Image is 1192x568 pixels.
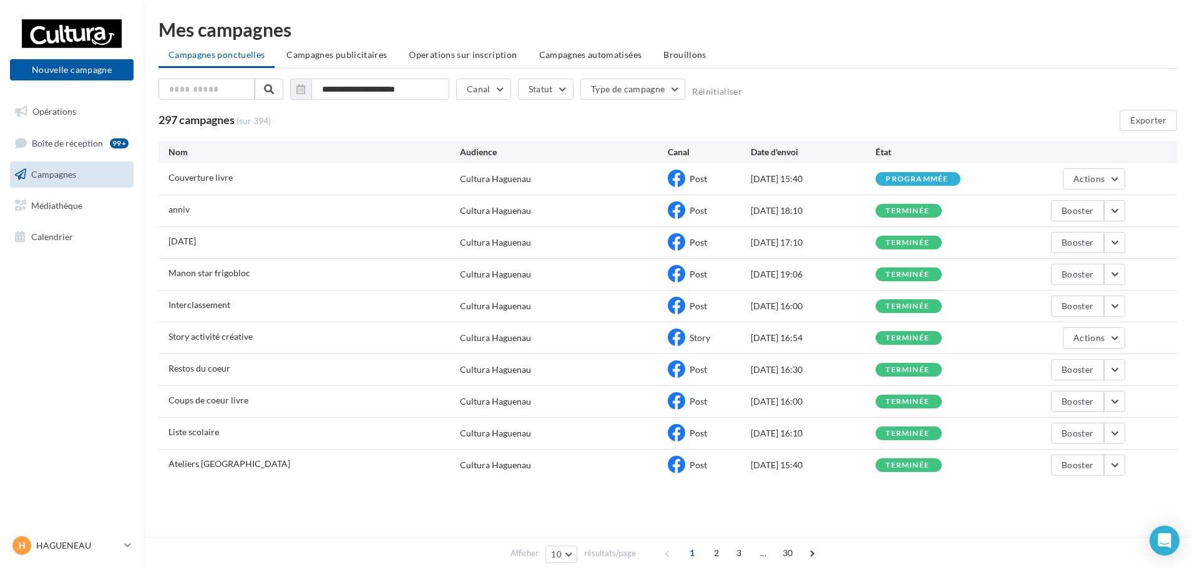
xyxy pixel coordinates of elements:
span: Médiathèque [31,200,82,211]
a: Opérations [7,99,136,125]
a: Boîte de réception99+ [7,130,136,156]
button: Booster [1051,200,1104,221]
div: terminée [886,207,929,215]
span: ... [753,543,773,563]
span: Post [690,301,707,311]
span: Post [690,237,707,248]
div: [DATE] 16:10 [751,427,876,440]
span: Calendrier [31,231,73,241]
span: Ateliers parc sainte croix [169,458,290,469]
div: État [876,146,1000,158]
span: Post [690,364,707,375]
span: Post [690,269,707,279]
span: Story [690,332,710,343]
span: Boîte de réception [32,137,103,148]
button: Actions [1063,327,1125,349]
div: Audience [460,146,668,158]
button: Type de campagne [580,79,686,100]
div: Canal [668,146,751,158]
button: Booster [1051,296,1104,317]
button: Statut [518,79,574,100]
div: [DATE] 17:10 [751,236,876,249]
div: terminée [886,398,929,406]
div: Cultura Haguenau [460,395,531,408]
span: Coups de coeur livre [169,395,248,405]
div: Open Intercom Messenger [1150,526,1180,556]
span: Story activité créative [169,331,253,342]
div: [DATE] 16:00 [751,395,876,408]
a: H HAGUENEAU [10,534,134,557]
div: [DATE] 16:00 [751,300,876,312]
button: Nouvelle campagne [10,59,134,80]
div: Cultura Haguenau [460,236,531,249]
div: 99+ [110,138,129,148]
span: (sur 394) [237,115,271,127]
span: Afficher [511,547,539,559]
div: Cultura Haguenau [460,205,531,217]
span: 3 [729,543,749,563]
div: [DATE] 18:10 [751,205,876,217]
span: Campagnes publicitaires [286,49,387,60]
div: Cultura Haguenau [460,459,531,471]
div: [DATE] 15:40 [751,173,876,185]
div: terminée [886,302,929,310]
span: Post [690,396,707,407]
span: 297 campagnes [159,113,235,127]
div: Date d'envoi [751,146,876,158]
span: Operations sur inscription [409,49,517,60]
a: Médiathèque [7,193,136,219]
span: Liste scolaire [169,426,219,437]
span: Campagnes automatisées [539,49,642,60]
div: [DATE] 16:30 [751,363,876,376]
span: Brouillons [663,49,706,60]
div: [DATE] 19:06 [751,268,876,281]
span: 1 [682,543,702,563]
button: Booster [1051,423,1104,444]
button: Booster [1051,359,1104,380]
span: 2 [706,543,726,563]
div: Mes campagnes [159,20,1177,39]
button: Exporter [1120,110,1177,131]
button: Booster [1051,232,1104,253]
span: Assomption [169,236,196,246]
span: Interclassement [169,299,230,310]
span: Post [690,460,707,470]
div: [DATE] 15:40 [751,459,876,471]
div: Cultura Haguenau [460,427,531,440]
span: Couverture livre [169,172,233,183]
button: Actions [1063,168,1125,190]
span: 30 [778,543,798,563]
span: H [19,539,26,552]
span: Post [690,428,707,438]
div: Cultura Haguenau [460,268,531,281]
button: Booster [1051,455,1104,476]
div: terminée [886,334,929,342]
div: Cultura Haguenau [460,363,531,376]
div: terminée [886,239,929,247]
div: Nom [169,146,460,158]
span: Manon star frigobloc [169,267,250,278]
button: Réinitialiser [692,87,742,97]
button: Booster [1051,391,1104,412]
a: Campagnes [7,161,136,188]
button: 10 [545,546,577,563]
span: Restos du coeur [169,363,230,373]
div: [DATE] 16:54 [751,332,876,344]
button: Booster [1051,264,1104,285]
div: terminée [886,430,929,438]
div: terminée [886,461,929,469]
div: terminée [886,366,929,374]
div: terminée [886,271,929,279]
span: anniv [169,204,190,214]
span: 10 [551,549,562,559]
button: Canal [456,79,511,100]
span: Post [690,173,707,184]
span: Opérations [32,106,76,117]
span: Post [690,205,707,216]
div: programmée [886,175,948,183]
span: résultats/page [584,547,636,559]
div: Cultura Haguenau [460,173,531,185]
div: Cultura Haguenau [460,332,531,344]
span: Campagnes [31,169,76,180]
div: Cultura Haguenau [460,300,531,312]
